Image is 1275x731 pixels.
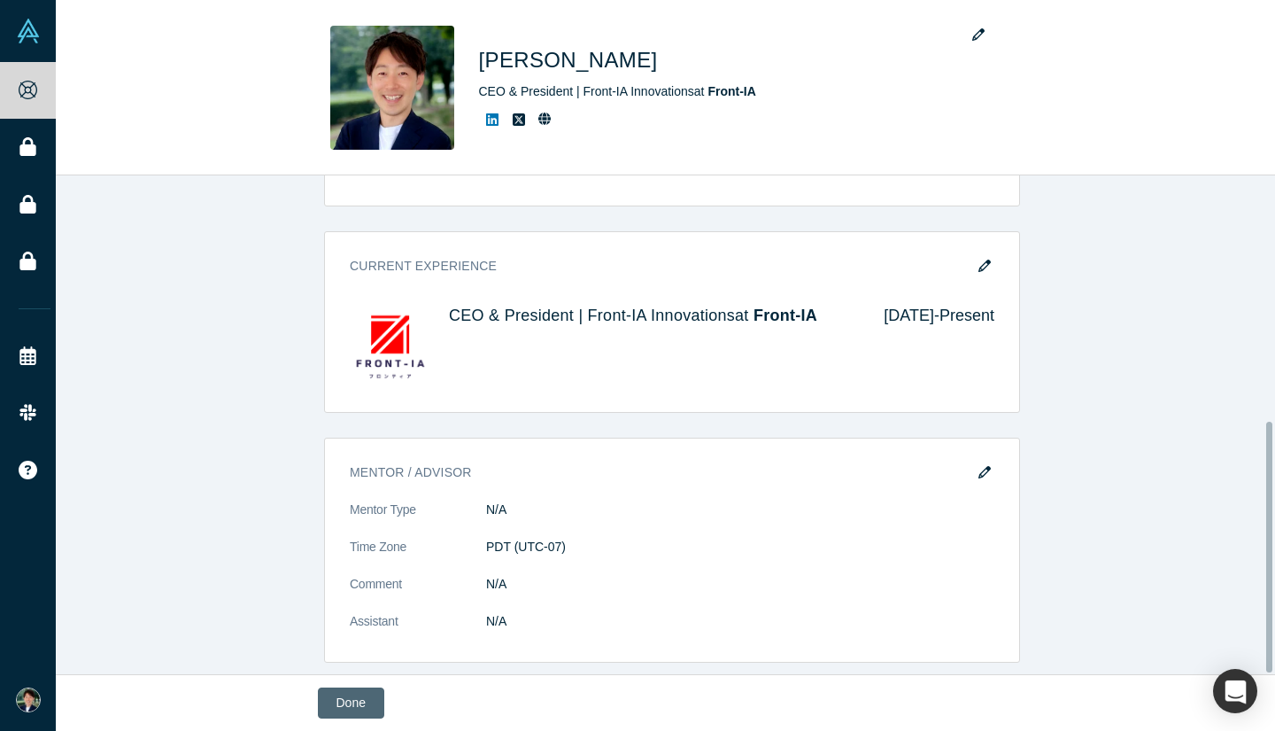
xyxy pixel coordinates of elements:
dt: Comment [350,575,486,612]
dt: Time Zone [350,538,486,575]
dt: Mentor Type [350,501,486,538]
img: Hiroyuki Tsuchida's Account [16,688,41,712]
a: Front-IA [753,307,817,324]
div: [DATE] - Present [859,307,994,387]
dd: N/A [486,575,994,594]
dt: Assistant [350,612,486,649]
a: Front-IA [707,84,755,98]
h4: CEO & President | Front-IA Innovations at [449,307,859,326]
button: Done [318,688,384,719]
dd: N/A [486,501,994,519]
dd: PDT (UTC-07) [486,538,994,556]
h3: Mentor / Advisor [350,463,970,482]
h1: [PERSON_NAME] [479,44,658,76]
img: Front-IA's Logo [350,307,430,387]
h3: Current Experience [350,257,970,276]
span: CEO & President | Front-IA Innovations at [479,84,756,98]
img: Alchemist Vault Logo [16,19,41,43]
dd: N/A [486,612,994,631]
img: Hiroyuki Tsuchida's Profile Image [330,26,454,150]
